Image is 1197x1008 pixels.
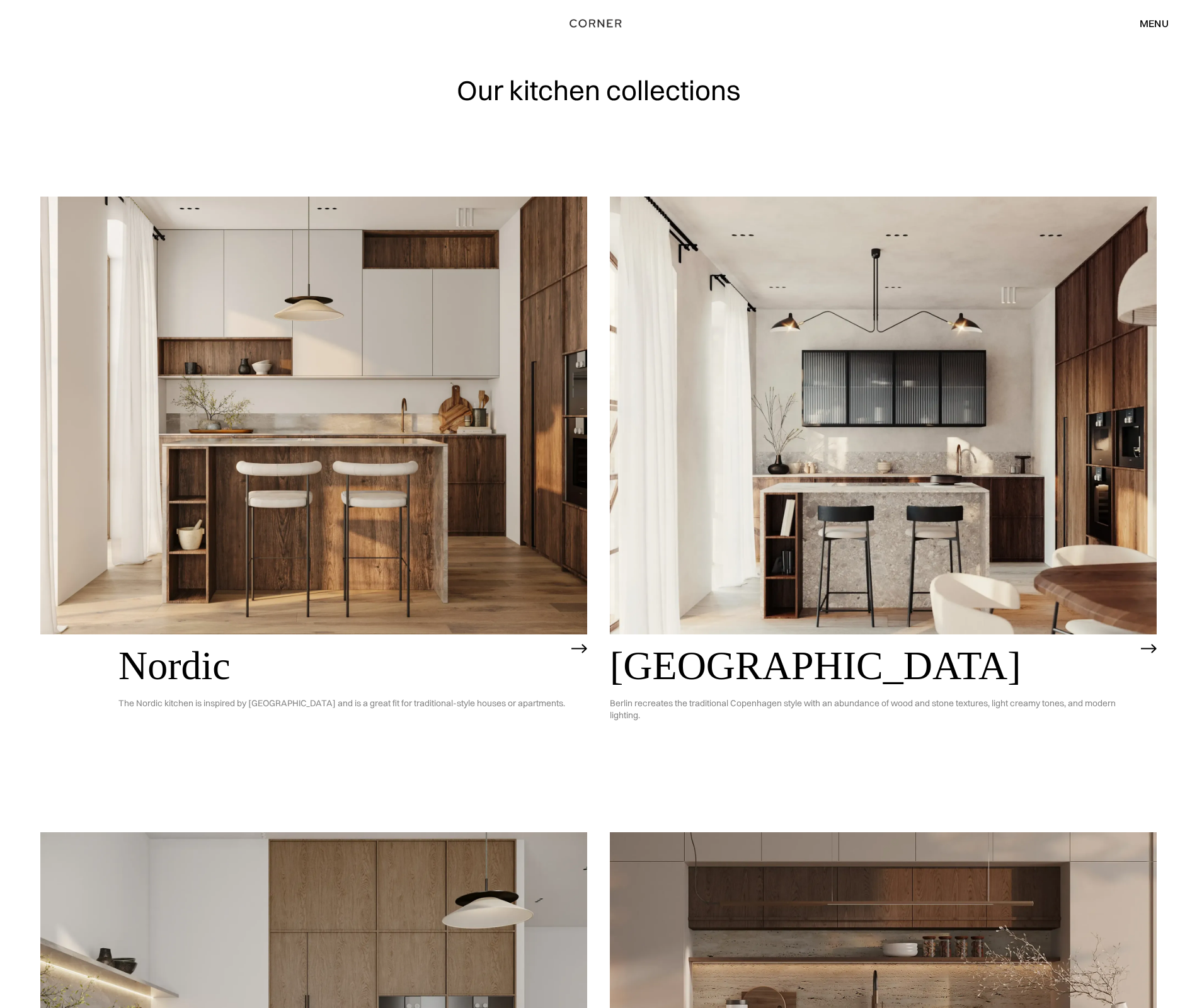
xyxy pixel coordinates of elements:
[610,688,1135,731] p: Berlin recreates the traditional Copenhagen style with an abundance of wood and stone textures, l...
[40,197,587,798] a: NordicThe Nordic kitchen is inspired by [GEOGRAPHIC_DATA] and is a great fit for traditional-styl...
[1127,13,1169,34] div: menu
[523,15,674,31] a: home
[457,76,741,105] h1: Our kitchen collections
[1140,18,1169,28] div: menu
[610,197,1157,810] a: [GEOGRAPHIC_DATA]Berlin recreates the traditional Copenhagen style with an abundance of wood and ...
[118,644,565,688] h2: Nordic
[118,688,565,719] p: The Nordic kitchen is inspired by [GEOGRAPHIC_DATA] and is a great fit for traditional-style hous...
[610,644,1135,688] h2: [GEOGRAPHIC_DATA]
